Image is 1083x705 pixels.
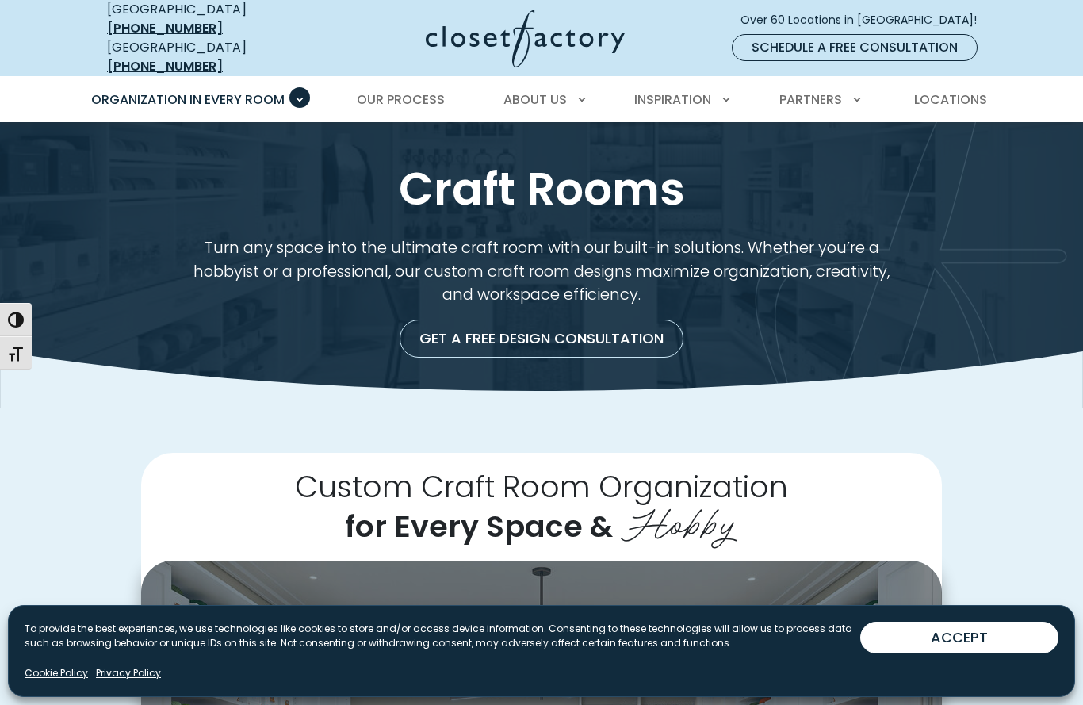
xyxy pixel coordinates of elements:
[740,12,989,29] span: Over 60 Locations in [GEOGRAPHIC_DATA]!
[426,10,625,67] img: Closet Factory Logo
[96,666,161,680] a: Privacy Policy
[621,489,739,550] span: Hobby
[740,6,990,34] a: Over 60 Locations in [GEOGRAPHIC_DATA]!
[107,57,223,75] a: [PHONE_NUMBER]
[503,90,567,109] span: About Us
[357,90,445,109] span: Our Process
[295,466,788,508] span: Custom Craft Room Organization
[914,90,987,109] span: Locations
[107,38,301,76] div: [GEOGRAPHIC_DATA]
[345,505,613,547] span: for Every Space &
[80,78,1003,122] nav: Primary Menu
[107,19,223,37] a: [PHONE_NUMBER]
[634,90,711,109] span: Inspiration
[860,622,1058,653] button: ACCEPT
[25,666,88,680] a: Cookie Policy
[91,90,285,109] span: Organization in Every Room
[779,90,842,109] span: Partners
[178,236,905,307] p: Turn any space into the ultimate craft room with our built-in solutions. Whether you’re a hobbyis...
[732,34,978,61] a: Schedule a Free Consultation
[400,320,683,358] a: Get a Free Design Consultation
[104,160,979,217] h1: Craft Rooms
[25,622,860,650] p: To provide the best experiences, we use technologies like cookies to store and/or access device i...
